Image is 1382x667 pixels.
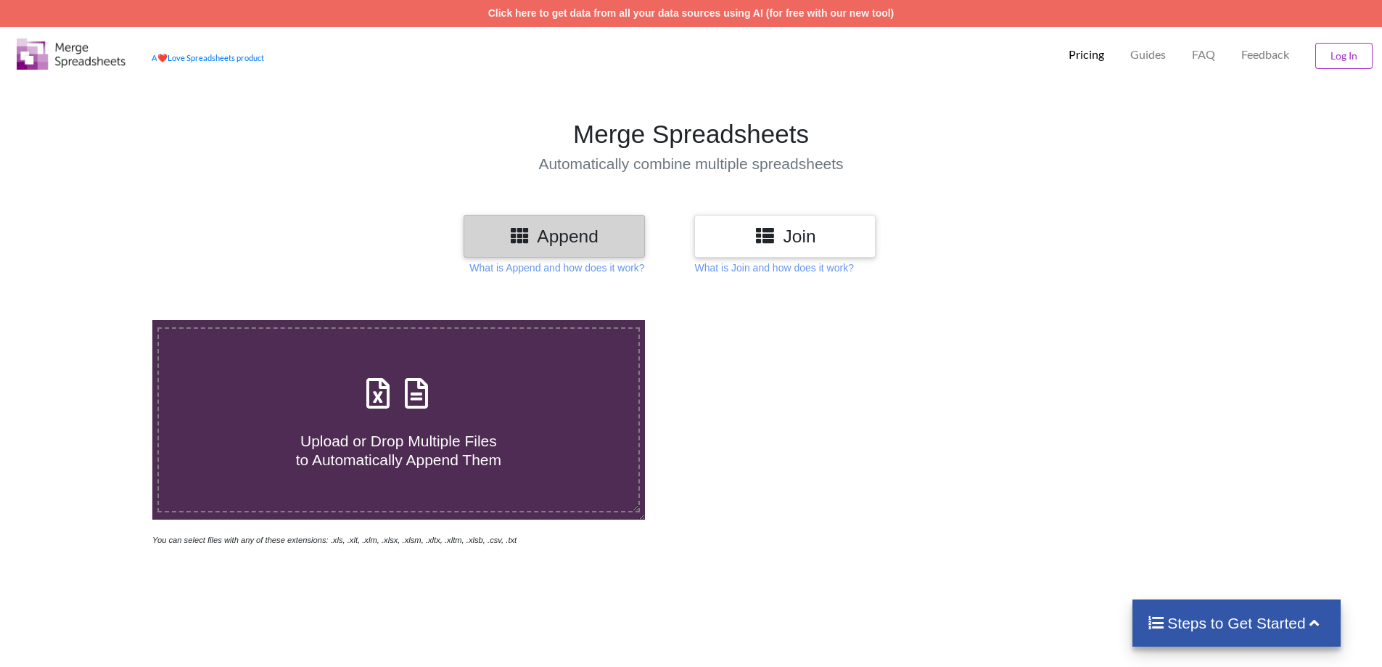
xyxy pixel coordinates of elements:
p: What is Append and how does it work? [469,261,644,275]
p: Pricing [1069,47,1104,62]
h3: Join [705,226,865,247]
a: Click here to get data from all your data sources using AI (for free with our new tool) [488,7,894,19]
h4: Steps to Get Started [1147,614,1326,632]
p: Guides [1130,47,1166,62]
span: heart [157,53,168,62]
p: FAQ [1192,47,1215,62]
i: You can select files with any of these extensions: .xls, .xlt, .xlm, .xlsx, .xlsm, .xltx, .xltm, ... [152,536,517,544]
p: What is Join and how does it work? [694,261,853,275]
a: AheartLove Spreadsheets product [152,53,264,62]
h3: Append [474,226,634,247]
img: Logo.png [17,38,126,70]
span: Upload or Drop Multiple Files to Automatically Append Them [296,433,501,467]
button: Log In [1315,43,1373,69]
span: Feedback [1241,49,1289,60]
